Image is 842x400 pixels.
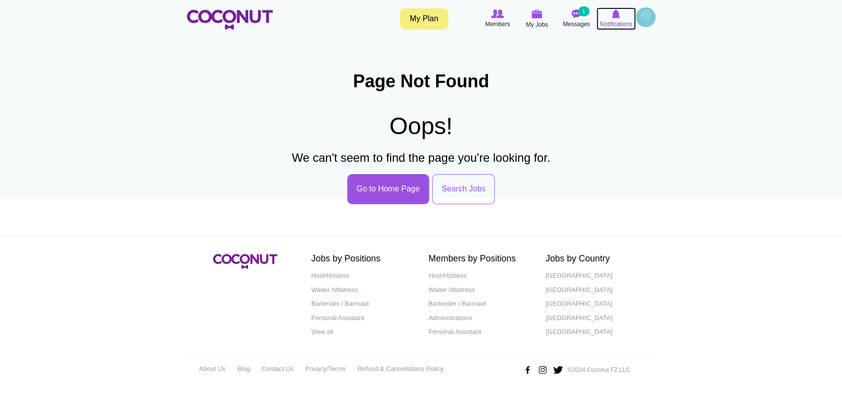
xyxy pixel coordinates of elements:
a: Host/Hostess [429,269,531,283]
img: Browse Members [491,9,504,18]
a: My Jobs My Jobs [517,7,557,31]
img: Facebook [522,362,533,378]
img: My Jobs [532,9,543,18]
a: Search Jobs [432,174,495,204]
a: Browse Members Members [478,7,517,30]
img: Notifications [612,9,620,18]
a: Messages Messages 1 [557,7,596,30]
a: Personal Assistant [311,311,414,326]
a: Go to Home Page [347,174,429,204]
a: [GEOGRAPHIC_DATA] [546,325,648,339]
a: Blog [237,362,250,376]
a: [GEOGRAPHIC_DATA] [546,311,648,326]
a: [GEOGRAPHIC_DATA] [546,269,648,283]
a: Bartender / Barmaid [429,297,531,311]
h1: Page Not Found [187,72,656,91]
img: Instagram [537,362,548,378]
a: Contact Us [262,362,293,376]
h2: Members by Positions [429,254,531,264]
span: Notifications [600,19,632,29]
a: View all [311,325,414,339]
a: [GEOGRAPHIC_DATA] [546,297,648,311]
span: Members [485,19,510,29]
a: Administrations [429,311,531,326]
a: About Us [199,362,225,376]
a: Host/Hostess [311,269,414,283]
img: Twitter [552,362,563,378]
span: Messages [563,19,590,29]
a: Refund & Cancellations Policy [358,362,443,376]
h2: Jobs by Country [546,254,648,264]
span: My Jobs [526,20,548,30]
h2: Jobs by Positions [311,254,414,264]
a: Notifications Notifications [596,7,636,30]
img: Coconut [213,254,277,269]
a: Waiter /Waitress [429,283,531,297]
h2: Oops! [187,111,656,142]
a: [GEOGRAPHIC_DATA] [546,283,648,297]
img: Home [187,10,273,30]
img: Messages [572,9,582,18]
a: Privacy/Terms [305,362,346,376]
a: My Plan [400,8,448,30]
p: ©2024 Coconut FZ LLC [568,366,630,374]
a: Waiter /Waitress [311,283,414,297]
a: Bartender / Barmaid [311,297,414,311]
h3: We can't seem to find the page you're looking for. [187,151,656,164]
small: 1 [578,6,589,16]
a: Personal Assistant [429,325,531,339]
